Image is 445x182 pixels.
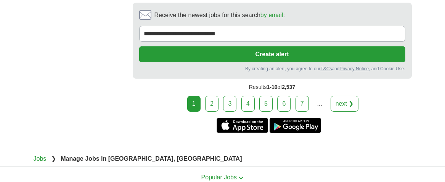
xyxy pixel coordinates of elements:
[331,96,359,112] a: next ❯
[223,96,236,112] a: 3
[320,66,332,71] a: T&Cs
[267,84,277,90] span: 1-10
[187,96,201,112] div: 1
[217,118,268,133] a: Get the iPhone app
[270,118,321,133] a: Get the Android app
[205,96,218,112] a: 2
[339,66,369,71] a: Privacy Notice
[154,11,285,20] span: Receive the newest jobs for this search :
[260,12,283,18] a: by email
[259,96,273,112] a: 5
[34,155,47,162] a: Jobs
[139,46,405,62] button: Create alert
[296,96,309,112] a: 7
[139,65,405,72] div: By creating an alert, you agree to our and , and Cookie Use.
[133,79,412,96] div: Results of
[51,155,56,162] span: ❯
[201,174,237,180] span: Popular Jobs
[277,96,291,112] a: 6
[241,96,255,112] a: 4
[312,96,327,111] div: ...
[282,84,295,90] span: 2,537
[238,176,244,180] img: toggle icon
[61,155,242,162] strong: Manage Jobs in [GEOGRAPHIC_DATA], [GEOGRAPHIC_DATA]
